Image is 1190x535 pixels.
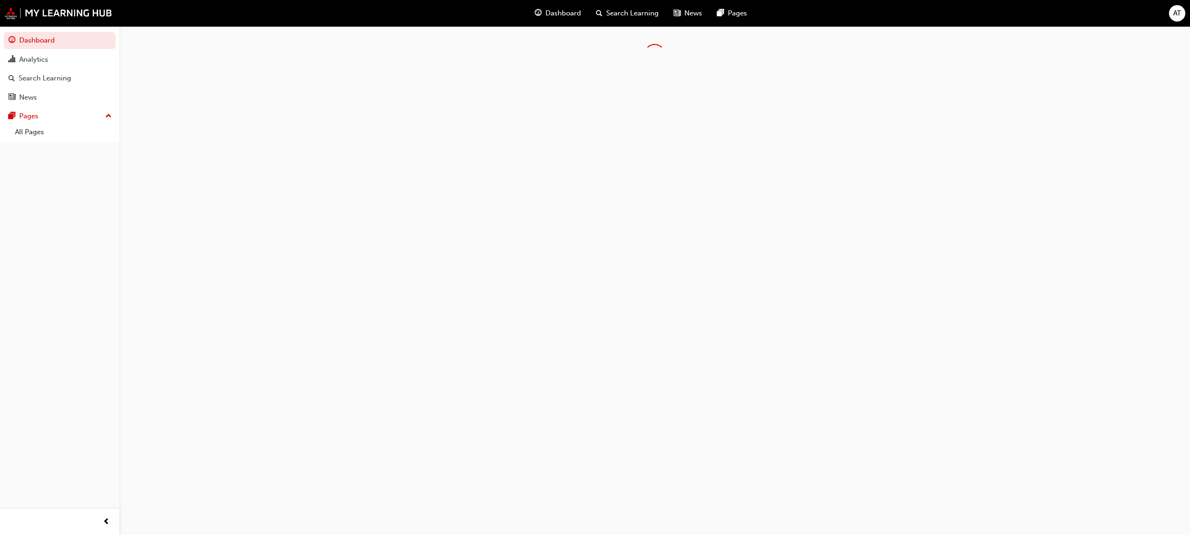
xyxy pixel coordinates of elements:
[8,112,15,121] span: pages-icon
[1173,8,1181,19] span: AT
[596,7,602,19] span: search-icon
[588,4,666,23] a: search-iconSearch Learning
[4,89,116,106] a: News
[105,110,112,123] span: up-icon
[8,56,15,64] span: chart-icon
[545,8,581,19] span: Dashboard
[728,8,747,19] span: Pages
[19,73,71,84] div: Search Learning
[527,4,588,23] a: guage-iconDashboard
[4,108,116,125] button: Pages
[19,111,38,122] div: Pages
[1169,5,1185,22] button: AT
[8,74,15,83] span: search-icon
[666,4,710,23] a: news-iconNews
[8,94,15,102] span: news-icon
[535,7,542,19] span: guage-icon
[19,54,48,65] div: Analytics
[606,8,659,19] span: Search Learning
[717,7,724,19] span: pages-icon
[710,4,755,23] a: pages-iconPages
[4,32,116,49] a: Dashboard
[19,92,37,103] div: News
[103,516,110,528] span: prev-icon
[684,8,702,19] span: News
[8,36,15,45] span: guage-icon
[4,70,116,87] a: Search Learning
[674,7,681,19] span: news-icon
[11,125,116,139] a: All Pages
[4,30,116,108] button: DashboardAnalyticsSearch LearningNews
[4,51,116,68] a: Analytics
[5,7,112,19] img: mmal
